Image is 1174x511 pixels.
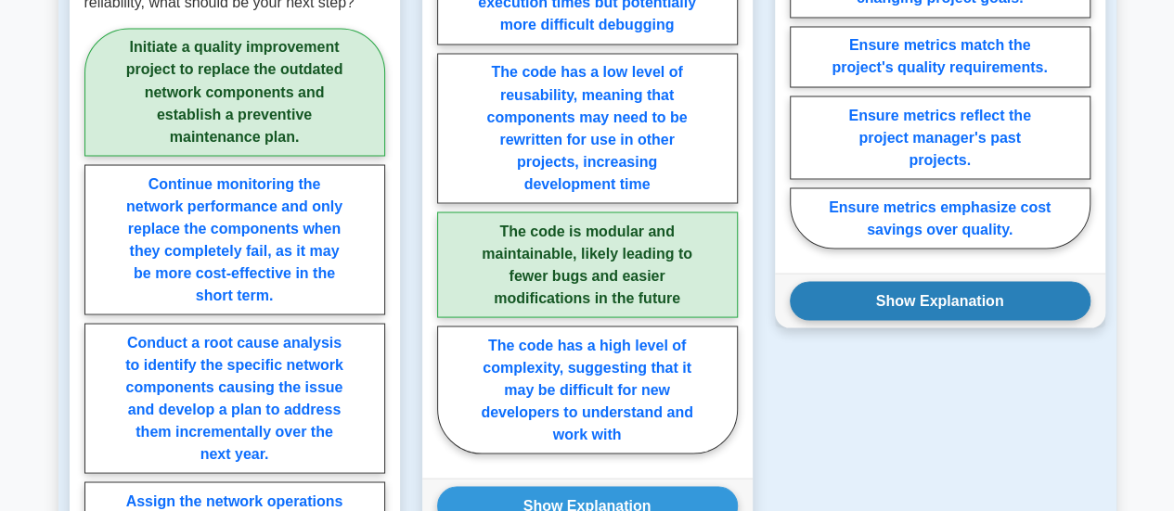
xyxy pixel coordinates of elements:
label: Continue monitoring the network performance and only replace the components when they completely ... [84,164,385,314]
label: Initiate a quality improvement project to replace the outdated network components and establish a... [84,28,385,156]
label: The code is modular and maintainable, likely leading to fewer bugs and easier modifications in th... [437,211,738,317]
label: The code has a high level of complexity, suggesting that it may be difficult for new developers t... [437,326,738,454]
label: Ensure metrics emphasize cost savings over quality. [790,187,1090,249]
label: Ensure metrics match the project's quality requirements. [790,26,1090,87]
button: Show Explanation [790,281,1090,320]
label: Ensure metrics reflect the project manager's past projects. [790,96,1090,179]
label: Conduct a root cause analysis to identify the specific network components causing the issue and d... [84,323,385,473]
label: The code has a low level of reusability, meaning that components may need to be rewritten for use... [437,53,738,203]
